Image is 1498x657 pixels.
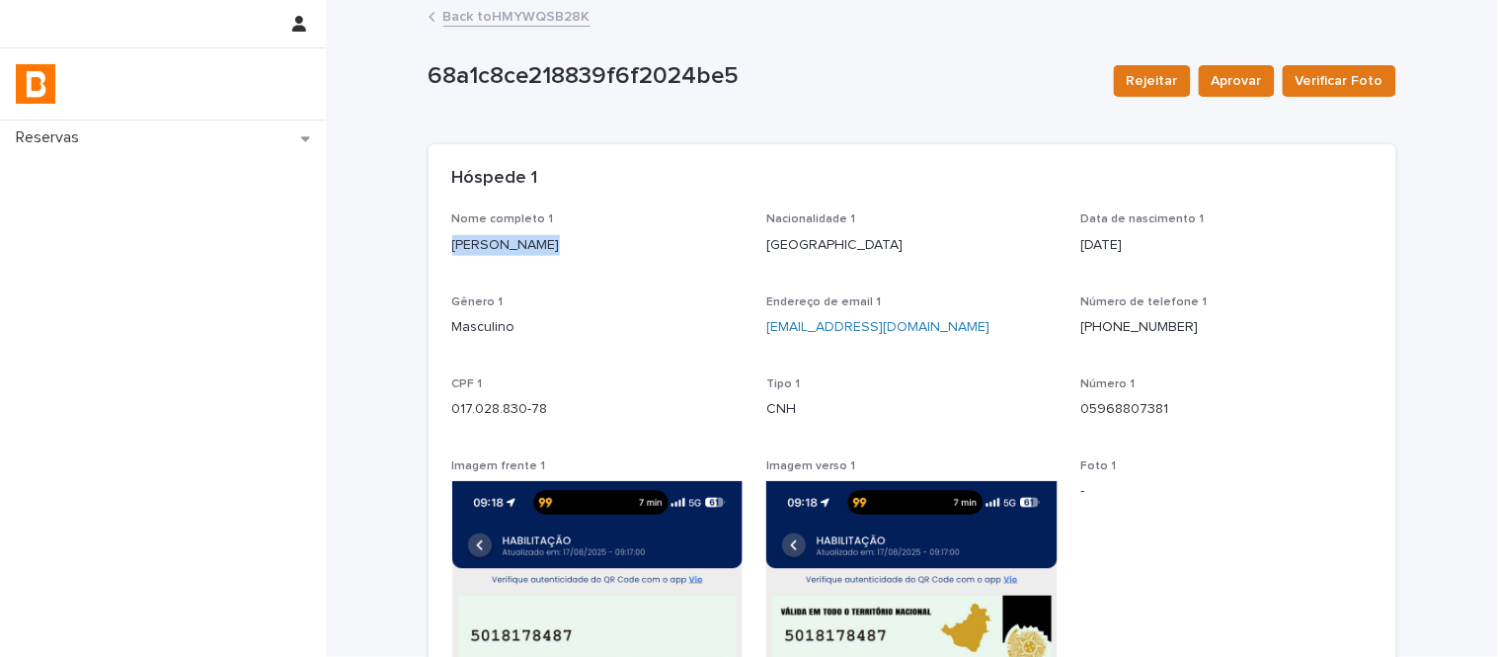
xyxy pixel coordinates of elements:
span: Número de telefone 1 [1081,296,1208,308]
span: Verificar Foto [1296,71,1383,91]
span: Rejeitar [1127,71,1178,91]
a: Back toHMYWQSB28K [443,4,591,27]
button: Verificar Foto [1283,65,1396,97]
span: Imagem frente 1 [452,460,546,472]
span: Nome completo 1 [452,213,554,225]
p: - [1081,481,1373,502]
span: CPF 1 [452,378,483,390]
p: CNH [766,399,1058,420]
button: Rejeitar [1114,65,1191,97]
p: [GEOGRAPHIC_DATA] [766,235,1058,256]
p: 05968807381 [1081,399,1373,420]
a: [EMAIL_ADDRESS][DOMAIN_NAME] [766,320,989,334]
p: 68a1c8ce218839f6f2024be5 [429,62,1098,91]
p: [DATE] [1081,235,1373,256]
span: Foto 1 [1081,460,1117,472]
span: Nacionalidade 1 [766,213,855,225]
a: [PHONE_NUMBER] [1081,320,1199,334]
h2: Hóspede 1 [452,168,538,190]
p: Masculino [452,317,744,338]
span: Gênero 1 [452,296,504,308]
span: Endereço de email 1 [766,296,881,308]
span: Aprovar [1212,71,1262,91]
span: Imagem verso 1 [766,460,855,472]
p: Reservas [8,128,95,147]
span: Data de nascimento 1 [1081,213,1205,225]
span: Tipo 1 [766,378,800,390]
p: [PERSON_NAME] [452,235,744,256]
button: Aprovar [1199,65,1275,97]
span: Número 1 [1081,378,1136,390]
img: zVaNuJHRTjyIjT5M9Xd5 [16,64,55,104]
p: 017.028.830-78 [452,399,744,420]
